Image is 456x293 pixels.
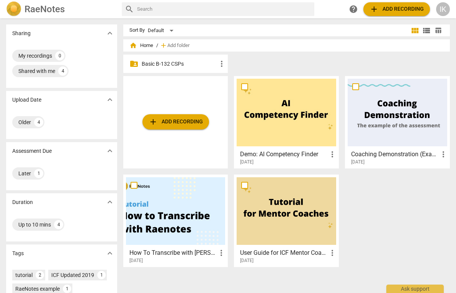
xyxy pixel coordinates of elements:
[34,169,43,178] div: 1
[12,29,31,37] p: Sharing
[18,52,52,60] div: My recordings
[439,150,448,159] span: more_vert
[104,145,116,157] button: Show more
[149,117,203,126] span: Add recording
[328,150,337,159] span: more_vert
[18,170,31,177] div: Later
[15,285,60,293] div: RaeNotes example
[55,51,64,60] div: 0
[18,221,51,228] div: Up to 10 mins
[34,118,43,127] div: 4
[148,24,176,37] div: Default
[137,3,311,15] input: Search
[51,271,94,279] div: ICF Updated 2019
[346,2,360,16] a: Help
[432,25,444,36] button: Table view
[105,197,114,207] span: expand_more
[240,159,253,165] span: [DATE]
[217,248,226,257] span: more_vert
[18,118,31,126] div: Older
[240,150,328,159] h3: Demo: AI Competency Finder
[12,147,52,155] p: Assessment Due
[369,5,424,14] span: Add recording
[240,248,328,257] h3: User Guide for ICF Mentor Coaches
[348,79,447,165] a: Coaching Demonstration (Example)[DATE]
[12,249,24,257] p: Tags
[129,42,137,49] span: home
[351,150,439,159] h3: Coaching Demonstration (Example)
[104,94,116,105] button: Show more
[15,271,33,279] div: tutorial
[240,257,253,264] span: [DATE]
[129,248,217,257] h3: How To Transcribe with RaeNotes
[386,285,444,293] div: Ask support
[6,2,21,17] img: Logo
[149,117,158,126] span: add
[156,43,158,49] span: /
[125,5,134,14] span: search
[142,114,209,130] button: Upload
[129,257,143,264] span: [DATE]
[25,4,65,15] h2: RaeNotes
[422,26,431,35] span: view_list
[63,285,71,293] div: 1
[104,28,116,39] button: Show more
[409,25,421,36] button: Tile view
[105,95,114,104] span: expand_more
[36,271,44,279] div: 2
[97,271,106,279] div: 1
[369,5,379,14] span: add
[436,2,450,16] button: IK
[237,79,336,165] a: Demo: AI Competency Finder[DATE]
[129,42,153,49] span: Home
[328,248,337,257] span: more_vert
[160,42,167,49] span: add
[167,43,190,49] span: Add folder
[54,220,63,229] div: 4
[142,60,217,68] p: Basic B-132 CSPs
[217,59,226,68] span: more_vert
[105,146,114,155] span: expand_more
[421,25,432,36] button: List view
[105,29,114,38] span: expand_more
[104,196,116,208] button: Show more
[58,66,67,76] div: 4
[105,249,114,258] span: expand_more
[363,2,430,16] button: Upload
[237,177,336,264] a: User Guide for ICF Mentor Coaches[DATE]
[129,28,145,33] div: Sort By
[126,177,226,264] a: How To Transcribe with [PERSON_NAME][DATE]
[104,248,116,259] button: Show more
[12,96,41,104] p: Upload Date
[410,26,420,35] span: view_module
[349,5,358,14] span: help
[435,27,442,34] span: table_chart
[6,2,116,17] a: LogoRaeNotes
[18,67,55,75] div: Shared with me
[129,59,139,68] span: folder_shared
[351,159,364,165] span: [DATE]
[12,198,33,206] p: Duration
